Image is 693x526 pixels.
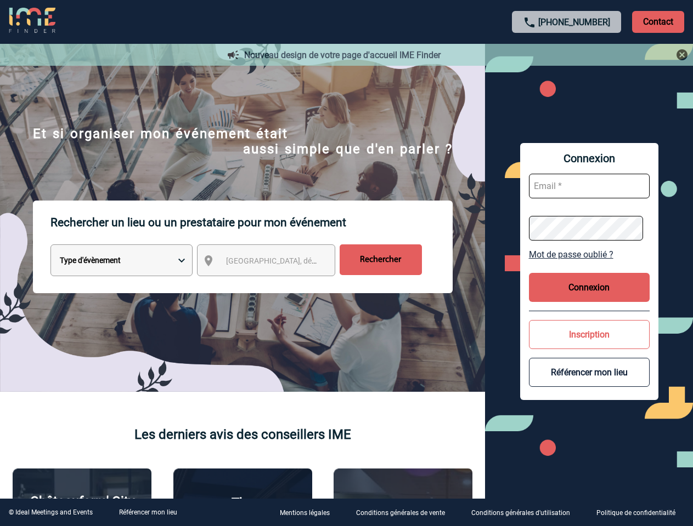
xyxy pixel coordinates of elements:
div: © Ideal Meetings and Events [9,508,93,516]
p: Conditions générales d'utilisation [471,510,570,517]
a: Référencer mon lieu [119,508,177,516]
a: Mentions légales [271,507,347,518]
p: Conditions générales de vente [356,510,445,517]
a: Conditions générales de vente [347,507,463,518]
p: Politique de confidentialité [596,510,675,517]
a: Conditions générales d'utilisation [463,507,588,518]
a: Politique de confidentialité [588,507,693,518]
p: Mentions légales [280,510,330,517]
